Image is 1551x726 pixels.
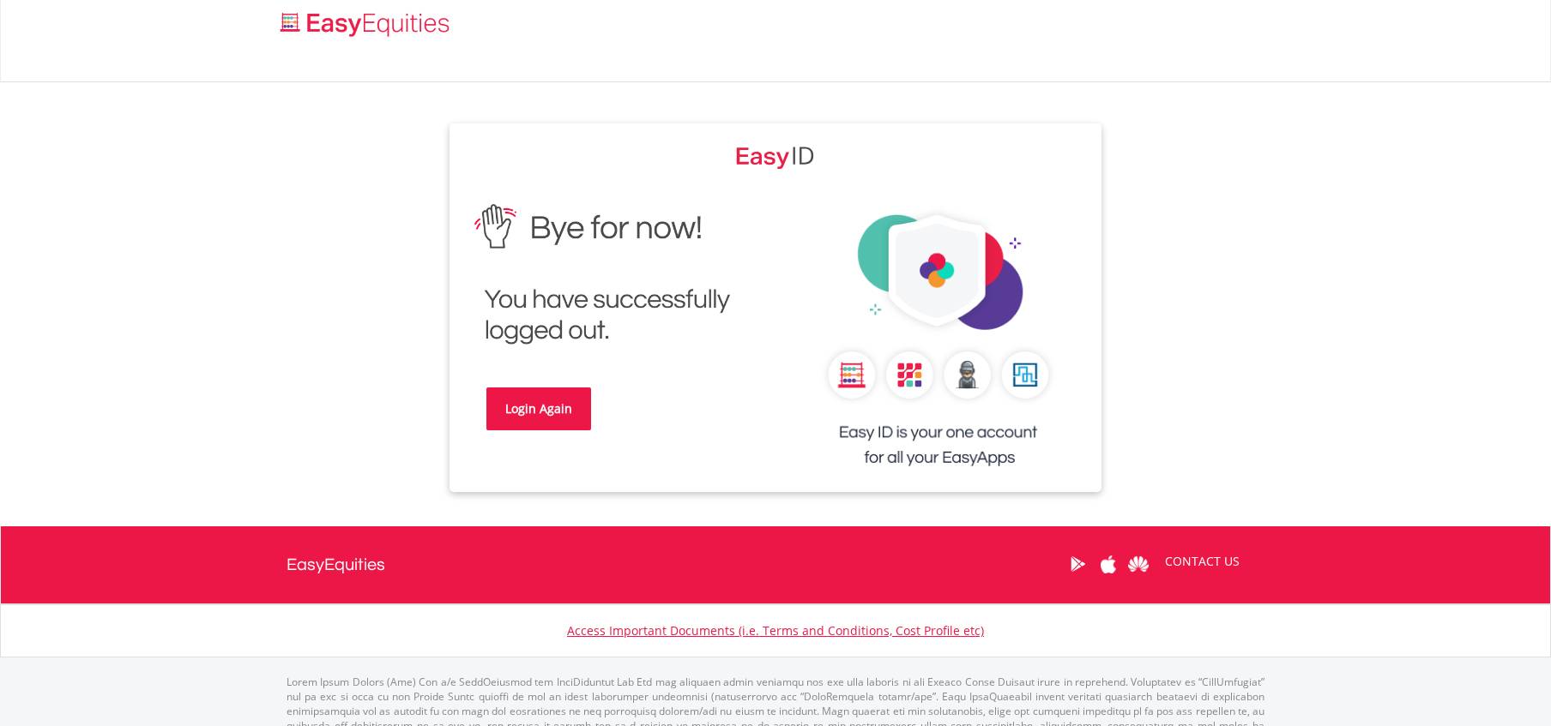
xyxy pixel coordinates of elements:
a: Huawei [1123,537,1153,591]
img: EasyEquities [736,141,815,170]
img: EasyEquities [788,192,1089,492]
a: Home page [274,4,456,39]
a: Access Important Documents (i.e. Terms and Conditions, Cost Profile etc) [567,622,984,639]
a: Apple [1093,537,1123,591]
a: CONTACT US [1153,537,1252,585]
img: EasyEquities [462,192,763,357]
a: Login Again [486,387,591,430]
a: Google Play [1063,537,1093,591]
a: EasyEquities [287,526,385,603]
img: EasyEquities_Logo.png [277,10,456,39]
